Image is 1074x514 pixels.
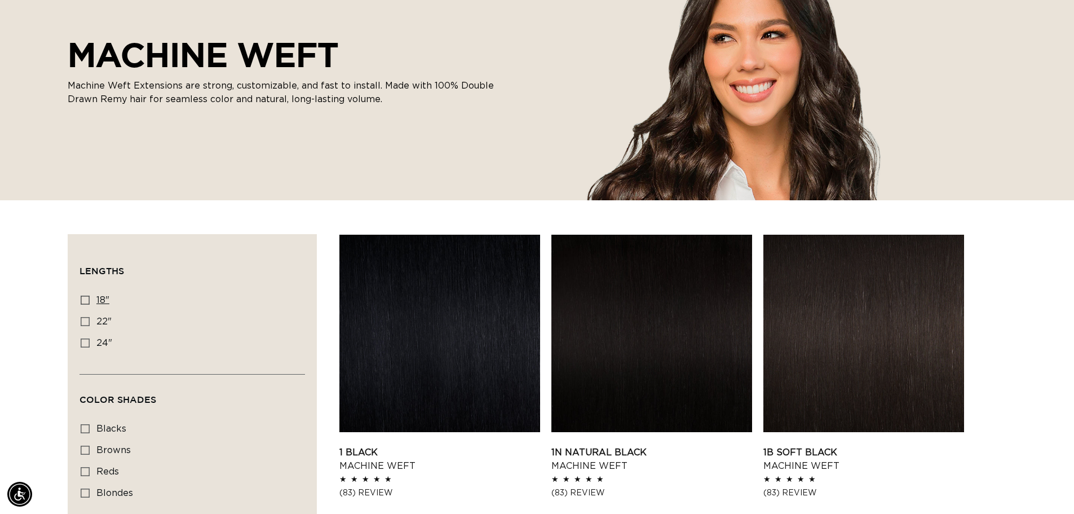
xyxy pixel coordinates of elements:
a: 1N Natural Black Machine Weft [551,446,752,473]
div: Accessibility Menu [7,482,32,507]
span: 18" [96,296,109,305]
h2: MACHINE WEFT [68,35,496,74]
span: blacks [96,424,126,433]
summary: Lengths (0 selected) [79,246,305,287]
span: 24" [96,339,112,348]
span: 22" [96,317,112,326]
span: reds [96,467,119,476]
summary: Color Shades (0 selected) [79,375,305,415]
span: Lengths [79,266,124,276]
span: browns [96,446,131,455]
a: 1 Black Machine Weft [339,446,540,473]
p: Machine Weft Extensions are strong, customizable, and fast to install. Made with 100% Double Draw... [68,79,496,106]
span: blondes [96,489,133,498]
span: Color Shades [79,394,156,405]
a: 1B Soft Black Machine Weft [763,446,964,473]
